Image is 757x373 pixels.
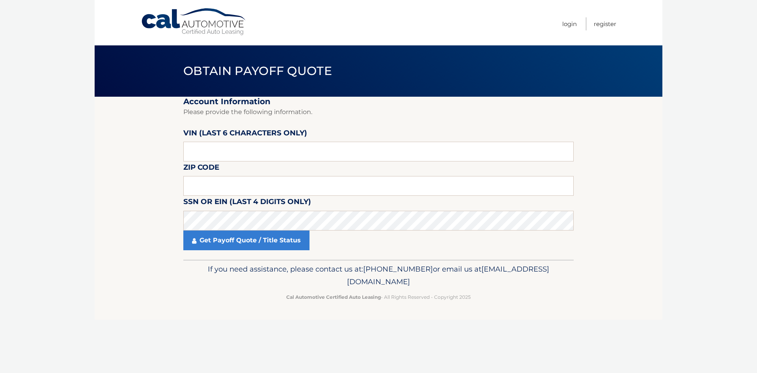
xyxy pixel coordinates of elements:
h2: Account Information [183,97,574,107]
span: Obtain Payoff Quote [183,64,332,78]
span: [PHONE_NUMBER] [363,264,433,274]
p: - All Rights Reserved - Copyright 2025 [188,293,569,301]
a: Cal Automotive [141,8,247,36]
label: VIN (last 6 characters only) [183,127,307,142]
a: Login [562,17,577,30]
p: If you need assistance, please contact us at: or email us at [188,263,569,288]
p: Please provide the following information. [183,107,574,118]
label: Zip Code [183,161,219,176]
a: Register [594,17,616,30]
label: SSN or EIN (last 4 digits only) [183,196,311,210]
strong: Cal Automotive Certified Auto Leasing [286,294,381,300]
a: Get Payoff Quote / Title Status [183,231,310,250]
